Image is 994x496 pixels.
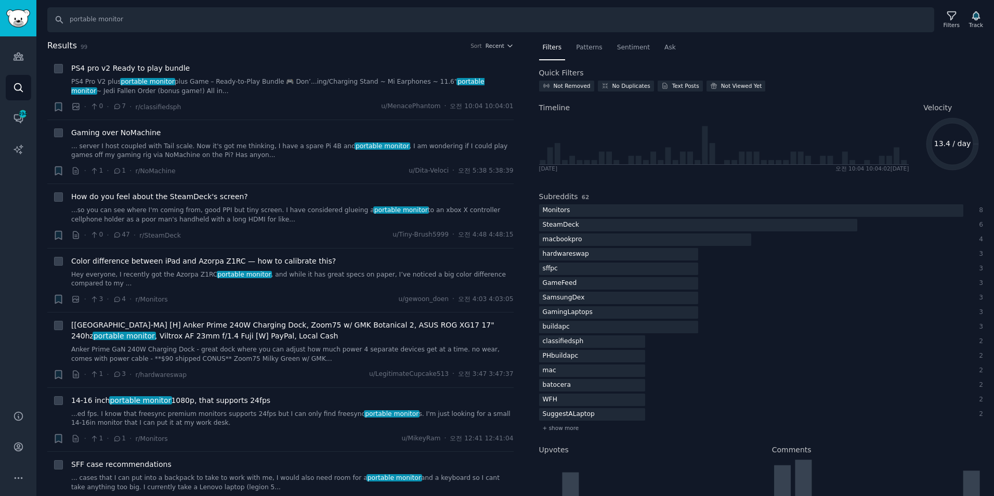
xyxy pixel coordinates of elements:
[90,166,103,176] span: 1
[107,101,109,112] span: ·
[71,191,248,202] span: How do you feel about the SteamDeck's screen?
[486,42,504,49] span: Recent
[71,270,514,289] a: Hey everyone, I recently got the Azorpa Z1RCportable monitor, and while it has great specs on pap...
[90,102,103,111] span: 0
[539,204,574,217] div: Monitors
[129,101,132,112] span: ·
[93,332,155,340] span: portable monitor
[381,102,440,111] span: u/MenacePhantom
[974,381,984,390] div: 2
[47,40,77,53] span: Results
[90,295,103,304] span: 3
[373,206,429,214] span: portable monitor
[129,165,132,176] span: ·
[84,230,86,241] span: ·
[113,370,126,379] span: 3
[974,235,984,244] div: 4
[90,370,103,379] span: 1
[90,230,103,240] span: 0
[398,295,449,304] span: u/gewoon_doen
[539,445,569,455] h2: Upvotes
[81,44,87,50] span: 99
[107,294,109,305] span: ·
[458,370,514,379] span: 오전 3:47 3:47:37
[554,82,591,89] div: Not Removed
[135,296,167,303] span: r/Monitors
[617,43,650,53] span: Sentiment
[974,366,984,375] div: 2
[47,7,934,32] input: Search Keyword
[134,230,136,241] span: ·
[129,369,132,380] span: ·
[539,394,561,407] div: WFH
[539,219,583,232] div: SteamDeck
[539,102,570,113] span: Timeline
[71,127,161,138] span: Gaming over NoMachine
[721,82,762,89] div: Not Viewed Yet
[71,256,336,267] a: Color difference between iPad and Azorpa Z1RC — how to calibrate this?
[71,78,485,95] span: portable monitor
[71,206,514,224] a: ...so you can see where I'm coming from, good PPI but tiny screen. I have considered glueing apor...
[401,434,440,443] span: u/MikeyRam
[444,434,446,443] span: ·
[974,279,984,288] div: 3
[543,424,579,432] span: + show more
[452,370,454,379] span: ·
[450,434,513,443] span: 오전 12:41 12:41:04
[664,43,676,53] span: Ask
[974,337,984,346] div: 2
[539,335,587,348] div: classifiedsph
[71,395,270,406] span: 14-16 inch 1080p, that supports 24fps
[367,474,422,481] span: portable monitor
[135,103,181,111] span: r/classifiedsph
[974,206,984,215] div: 8
[576,43,602,53] span: Patterns
[84,369,86,380] span: ·
[139,232,181,239] span: r/SteamDeck
[539,277,581,290] div: GameFeed
[835,165,909,172] div: 오전 10:04 10:04:02 [DATE]
[539,191,578,202] h2: Subreddits
[18,110,28,118] span: 494
[107,165,109,176] span: ·
[969,21,983,29] div: Track
[113,434,126,443] span: 1
[944,21,960,29] div: Filters
[6,106,31,131] a: 494
[84,101,86,112] span: ·
[539,248,593,261] div: hardwareswap
[409,166,449,176] span: u/Dita-Veloci
[393,230,449,240] span: u/Tiny-Brush5999
[452,230,454,240] span: ·
[452,166,454,176] span: ·
[444,102,446,111] span: ·
[364,410,420,417] span: portable monitor
[109,396,172,404] span: portable monitor
[974,264,984,273] div: 3
[974,308,984,317] div: 3
[135,435,167,442] span: r/Monitors
[974,250,984,259] div: 3
[772,445,812,455] h2: Comments
[217,271,272,278] span: portable monitor
[120,78,176,85] span: portable monitor
[974,322,984,332] div: 3
[539,364,560,377] div: mac
[71,77,514,96] a: PS4 Pro V2 plusportable monitorplus Game – Ready-to-Play Bundle 🎮 Don’...ing/Charging Stand ~ Mi ...
[539,233,586,246] div: macbookpro
[6,9,30,28] img: GummySearch logo
[486,42,514,49] button: Recent
[113,102,126,111] span: 7
[135,371,187,378] span: r/hardwareswap
[539,379,574,392] div: batocera
[539,292,588,305] div: SamsungDex
[539,350,582,363] div: PHbuildapc
[90,434,103,443] span: 1
[71,345,514,363] a: Anker Prime GaN 240W Charging Dock - great dock where you can adjust how much power 4 separate de...
[107,433,109,444] span: ·
[71,474,514,492] a: ... cases that I can put into a backpack to take to work with me, I would also need room for apor...
[974,293,984,303] div: 3
[369,370,449,379] span: u/LegitimateCupcake513
[71,320,514,342] a: [[GEOGRAPHIC_DATA]-MA] [H] Anker Prime 240W Charging Dock, Zoom75 w/ GMK Botanical 2, ASUS ROG XG...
